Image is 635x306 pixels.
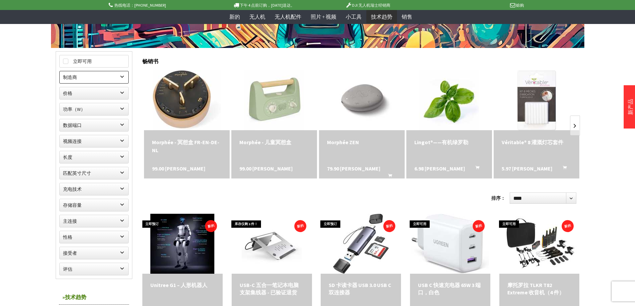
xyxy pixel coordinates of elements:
a: 新的 [225,10,245,24]
label: 接受者 [60,247,128,259]
a: 无人机配件 [270,10,306,24]
a: 摩托罗拉 TLKR T82 Extreme 收音机（4 件） 289.00 [PERSON_NAME] 添加到购物车 [507,282,572,296]
label: 制造商 [60,71,128,83]
label: 数据端口 [60,119,128,131]
font: 下午 4 点前订购，[DATE]送达。 [240,3,295,8]
a: Morphée - 冥想盒 FR-EN-DE-NL 99.00 [PERSON_NAME] [152,138,222,154]
label: 立即可用 [60,55,128,67]
font: 79.90 [PERSON_NAME] [327,165,380,172]
label: 功率（W） [60,103,128,115]
font: 销售 [402,13,412,20]
font: 99.00 [PERSON_NAME] [239,165,293,172]
a: 技术趋势 [366,10,397,24]
img: USB C 快速充电器 65W 3 端口，白色 [411,214,489,274]
a: 无人机 [245,10,270,24]
font: 99.00 [PERSON_NAME] [152,165,205,172]
img: Unitree G1 – 人形机器人 [150,214,214,274]
font: Morphée ZEN [327,139,359,146]
font: 排序： [491,195,505,201]
font: 无人机配件 [275,13,301,20]
font: 新的 [229,13,240,20]
font: 技术趋势 [65,294,86,300]
font: Unitree G1 – 人形机器人 [150,282,207,288]
label: 匹配英寸尺寸 [60,167,128,179]
label: 充电技术 [60,183,128,195]
a: 新产品 [627,99,634,115]
a: 小工具 [341,10,366,24]
font: 摩托罗拉 TLKR T82 Extreme 收音机（4 件） [507,282,564,296]
font: 评估 [63,266,72,272]
a: 照片 + 视频 [306,10,341,24]
img: Morphée ZEN [332,70,392,130]
a: SD 卡读卡器 USB 3.0 USB C 双连接器 19.90 [PERSON_NAME] 添加到购物车 [329,282,393,296]
img: Morphée - 冥想盒 FR-EN-DE-NL [153,70,221,130]
button: 添加到购物车 [555,164,571,173]
a: Morphée ZEN 79.90 [PERSON_NAME] 添加到购物车 [327,138,397,146]
a: 技术趋势 [59,290,129,305]
label: 主连接 [60,215,128,227]
a: Morphée - 儿童冥想盒 99.00 [PERSON_NAME] [239,138,309,146]
font: 畅销书 [142,58,158,65]
font: USB C 快速充电器 65W 3 端口，白色 [418,282,481,296]
font: DJI 无人机瑞士经销商 [352,3,390,8]
a: Véritable® 8 灌溉灯芯套件 5.97 [PERSON_NAME] 添加到购物车 [502,138,571,146]
img: Morphée - 儿童冥想盒 [244,70,304,130]
font: 存储容量 [63,202,82,208]
font: 立即可用 [73,58,92,64]
font: 接受者 [63,250,77,256]
label: 价格 [60,87,128,99]
img: SD 卡读卡器 USB 3.0 USB C 双连接器 [333,214,389,274]
label: 存储容量 [60,199,128,211]
font: 6.98 [PERSON_NAME] [414,165,465,172]
font: 数据端口 [63,122,82,128]
label: 长度 [60,151,128,163]
button: 添加到购物车 [380,172,396,181]
font: 无人机 [249,13,265,20]
font: 制造商 [63,74,77,80]
label: 性格 [60,231,128,243]
img: Véritable® 8 灌溉灯芯套件 [517,70,556,130]
label: 视频连接 [60,135,128,147]
font: 匹配英寸尺寸 [63,170,91,176]
label: 评估 [60,263,128,275]
img: Lingot®——有机绿罗勒 [419,70,479,130]
font: 照片 + 视频 [311,13,336,20]
font: SD 卡读卡器 USB 3.0 USB C 双连接器 [329,282,391,296]
font: 赊购 [516,3,524,8]
font: Véritable® 8 灌溉灯芯套件 [502,139,563,146]
font: 长度 [63,154,72,160]
a: Unitree G1 – 人形机器人 根据要求 [150,282,215,289]
font: 性格 [63,234,72,240]
font: 充电技术 [63,186,82,192]
font: 技术趋势 [371,13,392,20]
font: 5.97 [PERSON_NAME] [502,165,552,172]
button: 添加到购物车 [467,164,483,173]
img: 摩托罗拉 TLKR T82 Extreme 收音机（4 件） [499,214,579,274]
a: USB C 快速充电器 65W 3 端口，白色 39.50 [PERSON_NAME] 添加到购物车 [418,282,482,296]
img: USB-C 五合一笔记本电脑支架集线器 - 已验证退货 [242,214,302,274]
font: 小工具 [346,13,362,20]
font: Morphée - 儿童冥想盒 [239,139,291,146]
font: Lingot®——有机绿罗勒 [414,139,468,146]
a: USB-C 五合一笔记本电脑支架集线器 - 已验证退货 84.00 [PERSON_NAME] 添加到购物车 [240,282,304,296]
font: 热线电话：[PHONE_NUMBER] [114,3,166,8]
a: Lingot®——有机绿罗勒 6.98 [PERSON_NAME] 添加到购物车 [414,138,484,146]
font: 主连接 [63,218,77,224]
font: Morphée - 冥想盒 FR-EN-DE-NL [152,139,219,153]
font: USB-C 五合一笔记本电脑支架集线器 - 已验证退货 [240,282,299,296]
font: 功率（W） [63,106,85,112]
font: 价格 [63,90,72,96]
a: 销售 [397,10,417,24]
font: 视频连接 [63,138,82,144]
